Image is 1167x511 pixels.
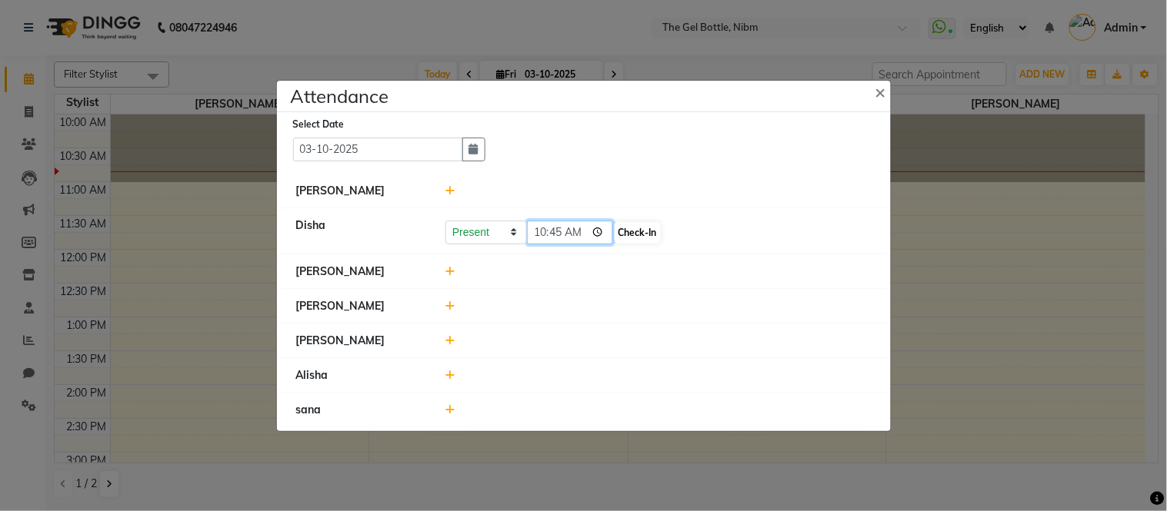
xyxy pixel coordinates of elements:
[285,298,435,314] div: [PERSON_NAME]
[285,217,435,245] div: Disha
[863,70,902,113] button: Close
[615,222,661,244] button: Check-In
[285,402,435,418] div: sana
[293,138,463,161] input: Select date
[291,82,389,110] h4: Attendance
[285,183,435,199] div: [PERSON_NAME]
[285,367,435,383] div: Alisha
[285,264,435,280] div: [PERSON_NAME]
[285,333,435,349] div: [PERSON_NAME]
[875,80,886,103] span: ×
[293,118,345,131] label: Select Date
